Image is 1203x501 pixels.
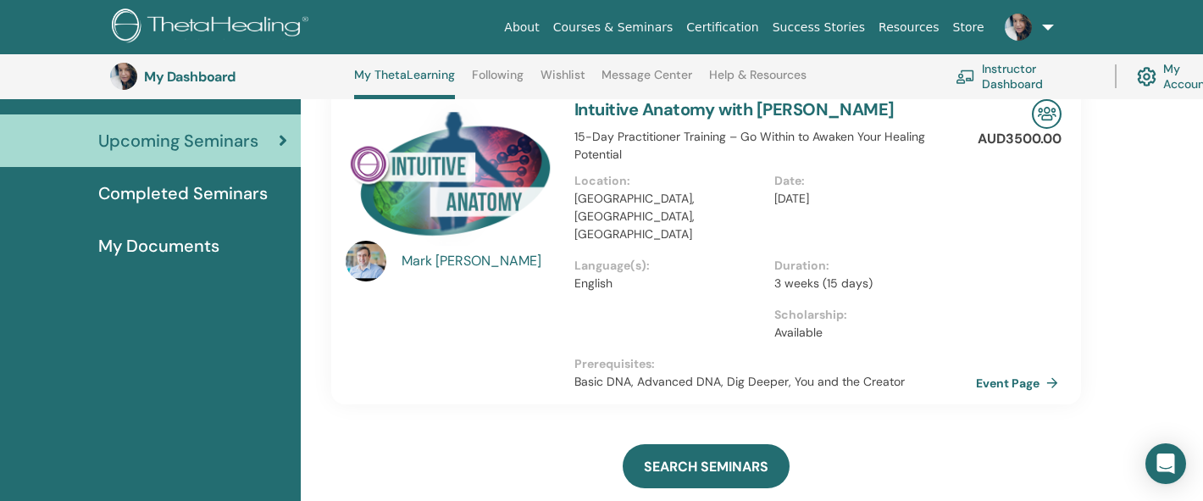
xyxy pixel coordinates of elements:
a: Intuitive Anatomy with [PERSON_NAME] [574,98,895,120]
a: Certification [679,12,765,43]
p: AUD3500.00 [978,129,1062,149]
a: Wishlist [541,68,585,95]
p: Available [774,324,964,342]
p: Language(s) : [574,257,764,275]
a: Success Stories [766,12,872,43]
img: default.jpg [1005,14,1032,41]
a: Instructor Dashboard [956,58,1095,95]
p: Scholarship : [774,306,964,324]
p: [DATE] [774,190,964,208]
span: Completed Seminars [98,181,268,206]
a: Event Page [976,370,1065,396]
a: My ThetaLearning [354,68,455,99]
p: Prerequisites : [574,355,973,373]
p: English [574,275,764,292]
a: Resources [872,12,946,43]
p: Basic DNA, Advanced DNA, Dig Deeper, You and the Creator [574,373,973,391]
a: Courses & Seminars [546,12,680,43]
p: [GEOGRAPHIC_DATA], [GEOGRAPHIC_DATA], [GEOGRAPHIC_DATA] [574,190,764,243]
img: Intuitive Anatomy [346,99,554,246]
a: About [497,12,546,43]
p: 15-Day Practitioner Training – Go Within to Awaken Your Healing Potential [574,128,973,164]
p: Date : [774,172,964,190]
a: Following [472,68,524,95]
p: Location : [574,172,764,190]
img: logo.png [112,8,314,47]
div: Open Intercom Messenger [1145,443,1186,484]
p: Duration : [774,257,964,275]
span: Upcoming Seminars [98,128,258,153]
a: Message Center [601,68,692,95]
img: chalkboard-teacher.svg [956,70,975,84]
span: My Documents [98,233,219,259]
img: default.jpg [110,63,137,90]
a: Help & Resources [709,68,807,95]
img: default.jpg [346,241,386,281]
a: SEARCH SEMINARS [623,444,790,488]
span: SEARCH SEMINARS [644,458,768,476]
img: In-Person Seminar [1032,99,1062,129]
p: 3 weeks (15 days) [774,275,964,292]
img: cog.svg [1137,63,1156,91]
h3: My Dashboard [144,69,313,85]
a: Mark [PERSON_NAME] [402,251,558,271]
a: Store [946,12,991,43]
